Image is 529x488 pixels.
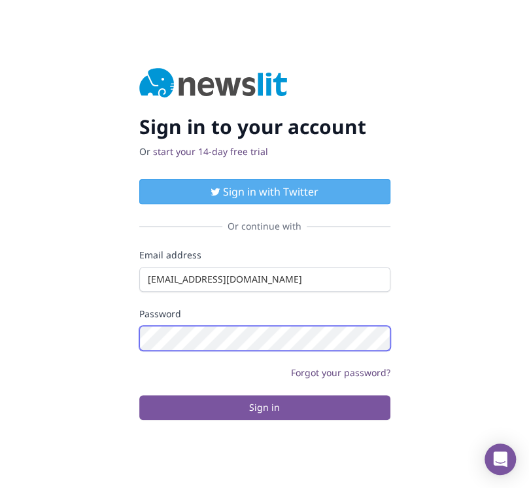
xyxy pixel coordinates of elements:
[139,307,390,321] label: Password
[291,366,390,379] a: Forgot your password?
[139,115,390,139] h2: Sign in to your account
[139,179,390,204] button: Sign in with Twitter
[139,145,390,158] p: Or
[139,249,390,262] label: Email address
[222,220,307,233] span: Or continue with
[153,145,268,158] a: start your 14-day free trial
[485,444,516,475] div: Open Intercom Messenger
[139,68,288,99] img: Newslit
[139,395,390,420] button: Sign in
